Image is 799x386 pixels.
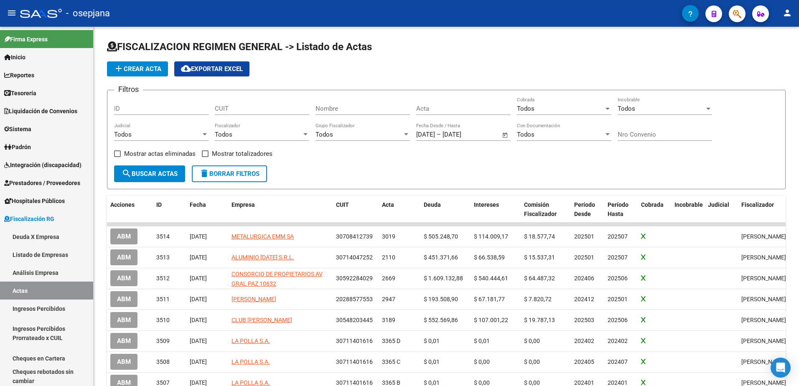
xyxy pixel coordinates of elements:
[156,254,170,261] span: 3513
[156,233,170,240] span: 3514
[382,379,400,386] span: 3365 B
[604,196,638,223] datatable-header-cell: Período Hasta
[190,379,207,386] span: [DATE]
[741,317,786,323] span: Bento Da Silva Tulio
[382,296,395,302] span: 2947
[524,275,555,282] span: $ 64.487,32
[153,196,186,223] datatable-header-cell: ID
[574,254,594,261] span: 202501
[474,379,490,386] span: $ 0,00
[574,338,594,344] span: 202402
[638,196,671,223] datatable-header-cell: Cobrada
[517,131,534,138] span: Todos
[741,358,786,365] span: Gonzalez Lautaro
[110,312,137,328] button: ABM
[618,105,635,112] span: Todos
[379,196,420,223] datatable-header-cell: Acta
[156,317,170,323] span: 3510
[336,233,373,240] span: 30708412739
[571,196,604,223] datatable-header-cell: Período Desde
[190,233,207,240] span: [DATE]
[4,124,31,134] span: Sistema
[608,317,628,323] span: 202506
[336,379,373,386] span: 30711401616
[382,254,395,261] span: 2110
[4,71,34,80] span: Reportes
[174,61,249,76] button: Exportar EXCEL
[424,201,441,208] span: Deuda
[110,333,137,348] button: ABM
[574,379,594,386] span: 202401
[424,233,458,240] span: $ 505.248,70
[114,65,161,73] span: Crear Acta
[524,379,540,386] span: $ 0,00
[336,317,373,323] span: 30548203445
[107,61,168,76] button: Crear Acta
[608,379,628,386] span: 202401
[114,165,185,182] button: Buscar Actas
[190,338,207,344] span: [DATE]
[424,275,463,282] span: $ 1.609.132,88
[232,379,270,386] span: LA POLLA S.A.
[574,358,594,365] span: 202405
[608,201,629,218] span: Período Hasta
[181,63,191,74] mat-icon: cloud_download
[186,196,228,223] datatable-header-cell: Fecha
[4,160,81,170] span: Integración (discapacidad)
[117,338,131,345] span: ABM
[741,275,786,282] span: Gonzalez Lautaro
[110,229,137,244] button: ABM
[382,358,400,365] span: 3365 C
[574,296,594,302] span: 202412
[420,196,471,223] datatable-header-cell: Deuda
[741,201,774,208] span: Fiscalizador
[199,168,209,178] mat-icon: delete
[771,358,791,378] div: Open Intercom Messenger
[574,233,594,240] span: 202501
[741,254,786,261] span: Gonzalez Lautaro
[608,358,628,365] span: 202407
[4,178,80,188] span: Prestadores / Proveedores
[156,275,170,282] span: 3512
[608,275,628,282] span: 202506
[190,358,207,365] span: [DATE]
[382,275,395,282] span: 2669
[122,170,178,178] span: Buscar Actas
[4,89,36,98] span: Tesorería
[608,338,628,344] span: 202402
[232,358,270,365] span: LA POLLA S.A.
[66,4,110,23] span: - osepjana
[4,53,25,62] span: Inicio
[232,317,292,323] span: CLUB [PERSON_NAME]
[424,254,458,261] span: $ 451.371,66
[424,338,440,344] span: $ 0,01
[437,131,441,138] span: –
[156,358,170,365] span: 3508
[741,338,786,344] span: Gonzalez Lautaro
[741,379,786,386] span: Gonzalez Lautaro
[190,254,207,261] span: [DATE]
[443,131,483,138] input: Fecha fin
[232,201,255,208] span: Empresa
[524,317,555,323] span: $ 19.787,13
[741,296,786,302] span: Bento Da Silva Tulio
[474,233,508,240] span: $ 114.009,17
[4,196,65,206] span: Hospitales Públicos
[117,317,131,324] span: ABM
[524,338,540,344] span: $ 0,00
[110,354,137,369] button: ABM
[232,233,294,240] span: METALURGICA EMM SA
[110,249,137,265] button: ABM
[671,196,705,223] datatable-header-cell: Incobrable
[117,358,131,366] span: ABM
[641,201,664,208] span: Cobrada
[474,317,508,323] span: $ 107.001,22
[316,131,333,138] span: Todos
[199,170,260,178] span: Borrar Filtros
[181,65,243,73] span: Exportar EXCEL
[4,214,54,223] span: Fiscalización RG
[232,254,294,261] span: ALUMINIO [DATE] S.R.L.
[7,8,17,18] mat-icon: menu
[4,35,48,44] span: Firma Express
[382,233,395,240] span: 3019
